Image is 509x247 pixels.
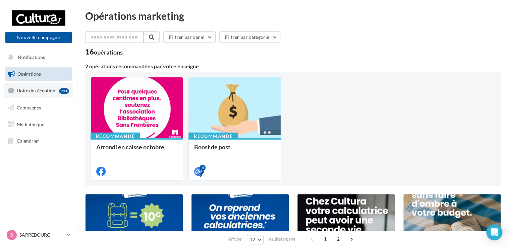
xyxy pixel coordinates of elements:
a: Boîte de réception99+ [4,83,73,98]
span: Calendrier [17,138,39,144]
div: 99+ [59,88,69,94]
p: SARREBOURG [19,232,64,238]
button: 12 [247,235,264,244]
div: 2 opérations recommandées par votre enseigne [85,64,501,69]
div: Recommandé [91,133,140,140]
span: 1 [320,234,331,244]
span: Opérations [17,71,41,77]
span: 2 [333,234,344,244]
span: 12 [250,237,256,242]
button: Filtrer par catégorie [219,31,280,43]
a: Campagnes [4,101,73,115]
span: Notifications [18,54,45,60]
div: 4 [200,165,206,171]
div: opérations [94,49,123,55]
span: Médiathèque [17,121,44,127]
span: résultats/page [267,236,295,242]
a: Calendrier [4,134,73,148]
div: Boost de post [194,144,275,157]
span: Campagnes [17,105,41,110]
div: Arrondi en caisse octobre [96,144,177,157]
div: 16 [85,48,123,56]
span: Boîte de réception [17,88,55,93]
div: Recommandé [188,133,238,140]
button: Nouvelle campagne [5,32,72,43]
a: Médiathèque [4,117,73,132]
div: Open Intercom Messenger [486,224,502,240]
div: Opérations marketing [85,11,501,21]
a: S SARREBOURG [5,229,72,241]
button: Filtrer par canal [163,31,216,43]
span: Afficher [228,236,243,242]
button: Notifications [4,50,70,64]
span: S [10,232,13,238]
a: Opérations [4,67,73,81]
